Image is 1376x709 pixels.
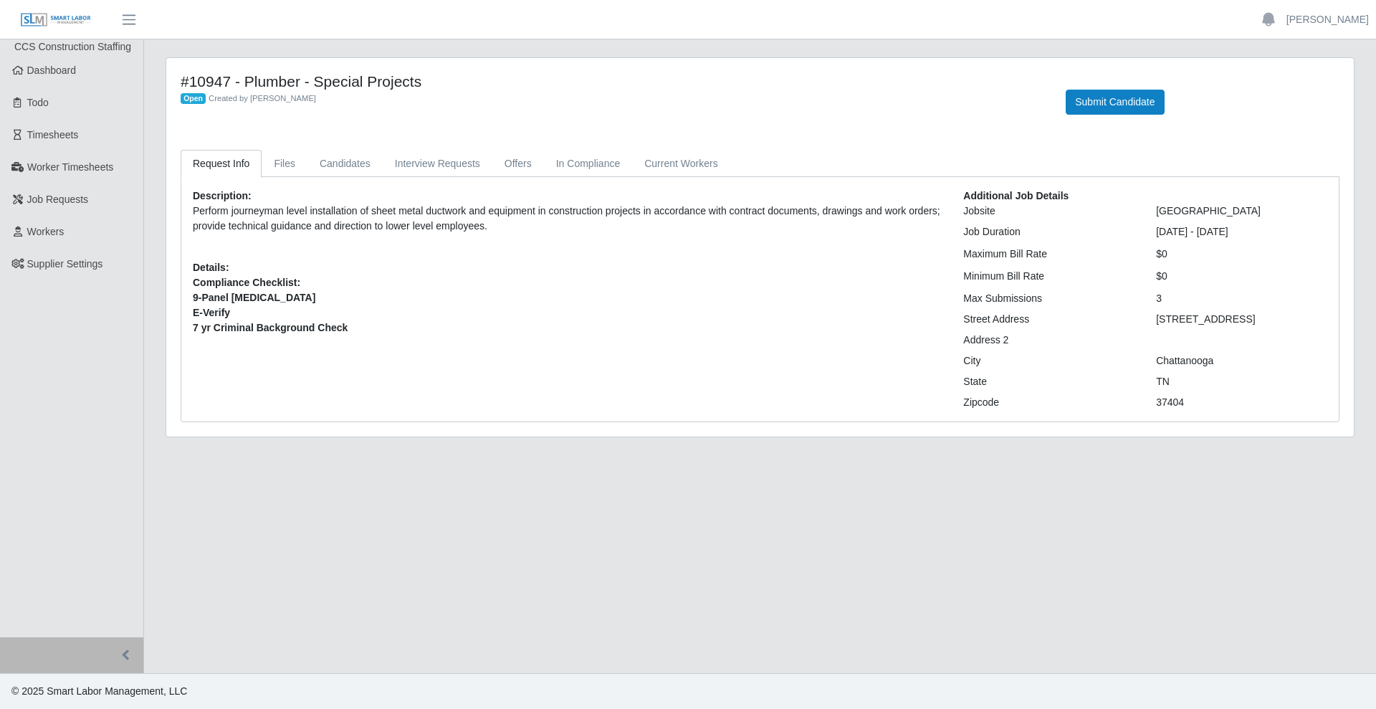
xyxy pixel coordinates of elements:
[952,224,1145,239] div: Job Duration
[952,204,1145,219] div: Jobsite
[181,150,262,178] a: Request Info
[193,290,942,305] span: 9-Panel [MEDICAL_DATA]
[1145,395,1338,410] div: 37404
[27,65,77,76] span: Dashboard
[1145,291,1338,306] div: 3
[14,41,131,52] span: CCS Construction Staffing
[1145,353,1338,368] div: Chattanooga
[193,204,942,234] p: Perform journeyman level installation of sheet metal ductwork and equipment in construction proje...
[27,226,64,237] span: Workers
[1145,247,1338,262] div: $0
[952,247,1145,262] div: Maximum Bill Rate
[27,258,103,270] span: Supplier Settings
[952,395,1145,410] div: Zipcode
[952,353,1145,368] div: City
[209,94,316,103] span: Created by [PERSON_NAME]
[20,12,92,28] img: SLM Logo
[193,262,229,273] b: Details:
[1145,204,1338,219] div: [GEOGRAPHIC_DATA]
[1145,224,1338,239] div: [DATE] - [DATE]
[11,685,187,697] span: © 2025 Smart Labor Management, LLC
[952,374,1145,389] div: State
[952,333,1145,348] div: Address 2
[632,150,730,178] a: Current Workers
[181,93,206,105] span: Open
[544,150,633,178] a: In Compliance
[193,305,942,320] span: E-Verify
[27,161,113,173] span: Worker Timesheets
[952,291,1145,306] div: Max Submissions
[963,190,1069,201] b: Additional Job Details
[193,277,300,288] b: Compliance Checklist:
[181,72,1044,90] h4: #10947 - Plumber - Special Projects
[1145,269,1338,284] div: $0
[27,129,79,141] span: Timesheets
[193,320,942,336] span: 7 yr Criminal Background Check
[307,150,383,178] a: Candidates
[27,194,89,205] span: Job Requests
[1066,90,1164,115] button: Submit Candidate
[1145,312,1338,327] div: [STREET_ADDRESS]
[193,190,252,201] b: Description:
[952,312,1145,327] div: Street Address
[492,150,544,178] a: Offers
[952,269,1145,284] div: Minimum Bill Rate
[1286,12,1369,27] a: [PERSON_NAME]
[27,97,49,108] span: Todo
[262,150,307,178] a: Files
[1145,374,1338,389] div: TN
[383,150,492,178] a: Interview Requests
